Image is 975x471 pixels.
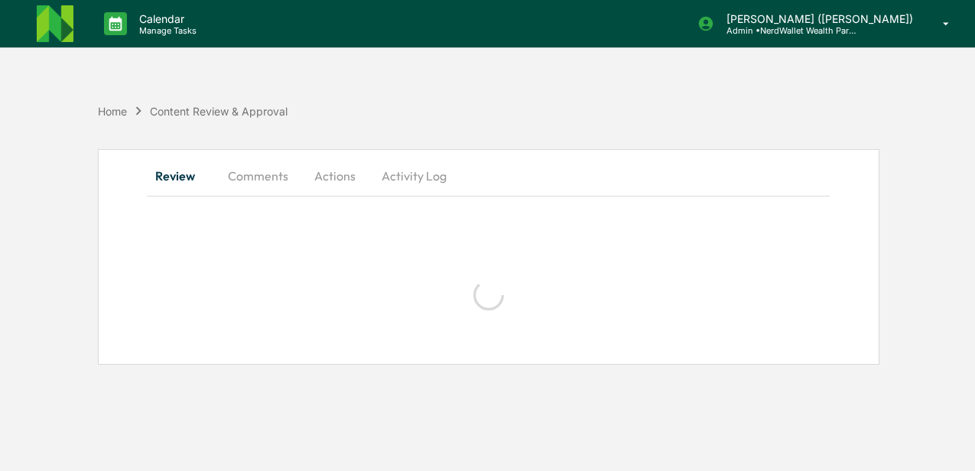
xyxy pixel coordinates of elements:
[714,12,921,25] p: [PERSON_NAME] ([PERSON_NAME])
[301,158,369,194] button: Actions
[127,25,204,36] p: Manage Tasks
[127,12,204,25] p: Calendar
[147,158,216,194] button: Review
[216,158,301,194] button: Comments
[98,105,127,118] div: Home
[37,5,73,42] img: logo
[369,158,459,194] button: Activity Log
[714,25,856,36] p: Admin • NerdWallet Wealth Partners
[147,158,830,194] div: secondary tabs example
[150,105,288,118] div: Content Review & Approval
